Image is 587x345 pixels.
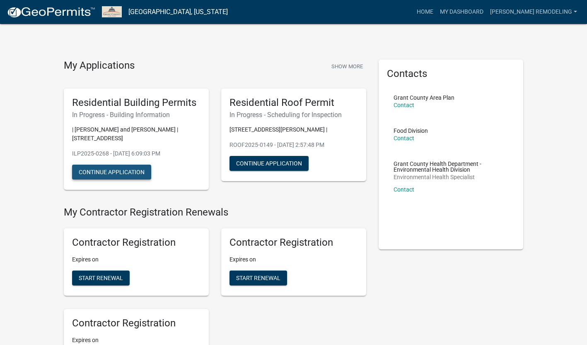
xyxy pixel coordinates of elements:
[72,317,200,329] h5: Contractor Registration
[229,237,358,249] h5: Contractor Registration
[102,6,122,17] img: Grant County, Indiana
[328,60,366,73] button: Show More
[64,60,135,72] h4: My Applications
[394,95,454,101] p: Grant County Area Plan
[394,102,414,108] a: Contact
[394,135,414,141] a: Contact
[72,97,200,109] h5: Residential Building Permits
[229,97,358,109] h5: Residential Roof Permit
[394,128,428,134] p: Food Division
[72,237,200,249] h5: Contractor Registration
[72,255,200,264] p: Expires on
[229,141,358,149] p: ROOF2025-0149 - [DATE] 2:57:48 PM
[394,186,414,193] a: Contact
[413,4,437,20] a: Home
[72,149,200,158] p: ILP2025-0268 - [DATE] 6:09:03 PM
[229,125,358,134] p: [STREET_ADDRESS][PERSON_NAME] |
[128,5,228,19] a: [GEOGRAPHIC_DATA], [US_STATE]
[229,111,358,119] h6: In Progress - Scheduling for Inspection
[229,255,358,264] p: Expires on
[394,174,509,180] p: Environmental Health Specialist
[72,336,200,345] p: Expires on
[229,271,287,285] button: Start Renewal
[437,4,487,20] a: My Dashboard
[387,68,515,80] h5: Contacts
[72,111,200,119] h6: In Progress - Building Information
[72,125,200,143] p: | [PERSON_NAME] and [PERSON_NAME] | [STREET_ADDRESS]
[394,161,509,172] p: Grant County Health Department - Environmental Health Division
[79,275,123,281] span: Start Renewal
[487,4,580,20] a: [PERSON_NAME] Remodeling
[72,165,151,180] button: Continue Application
[72,271,130,285] button: Start Renewal
[229,156,309,171] button: Continue Application
[64,206,366,218] h4: My Contractor Registration Renewals
[236,275,280,281] span: Start Renewal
